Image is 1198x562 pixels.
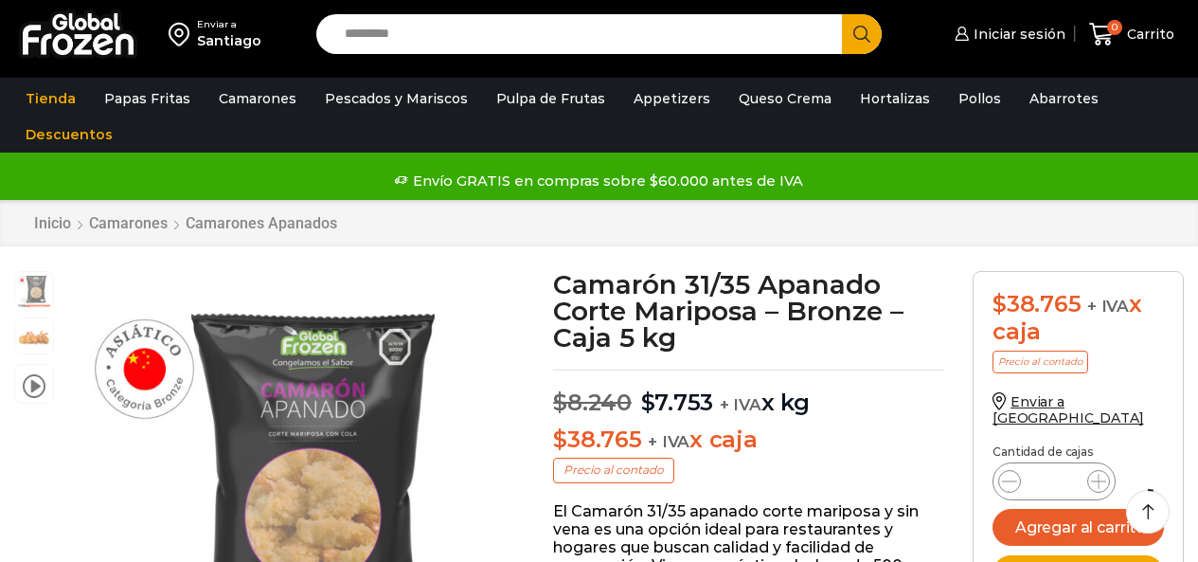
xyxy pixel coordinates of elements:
div: x caja [992,291,1164,346]
div: Enviar a [197,18,261,31]
a: Pollos [949,81,1010,117]
a: Tienda [16,81,85,117]
a: Hortalizas [850,81,939,117]
a: Camarones Apanados [185,214,338,232]
img: address-field-icon.svg [169,18,197,50]
bdi: 7.753 [641,389,714,416]
bdi: 8.240 [553,389,632,416]
a: Papas Fritas [95,81,200,117]
a: Abarrotes [1020,81,1108,117]
a: 0 Carrito [1084,12,1179,57]
bdi: 38.765 [553,426,641,453]
button: Agregar al carrito [992,509,1164,546]
span: Iniciar sesión [969,25,1065,44]
span: apanados [15,272,53,310]
span: $ [992,290,1007,317]
h1: Camarón 31/35 Apanado Corte Mariposa – Bronze – Caja 5 kg [553,271,944,351]
span: $ [641,389,655,416]
span: $ [553,389,567,416]
span: camaron-apanado [15,318,53,356]
a: Appetizers [624,81,720,117]
a: Enviar a [GEOGRAPHIC_DATA] [992,393,1144,426]
p: x caja [553,426,944,454]
p: Cantidad de cajas [992,445,1164,459]
a: Camarones [209,81,306,117]
a: Pescados y Mariscos [315,81,477,117]
div: Santiago [197,31,261,50]
a: Inicio [33,214,72,232]
span: Carrito [1122,25,1174,44]
span: + IVA [648,432,689,451]
input: Product quantity [1036,468,1072,495]
span: $ [553,426,567,453]
span: + IVA [1087,297,1129,316]
a: Iniciar sesión [950,15,1065,53]
a: Camarones [88,214,169,232]
nav: Breadcrumb [33,214,338,232]
span: 0 [1107,20,1122,35]
p: Precio al contado [553,458,674,482]
bdi: 38.765 [992,290,1081,317]
a: Descuentos [16,117,122,153]
a: Queso Crema [729,81,841,117]
a: Pulpa de Frutas [487,81,615,117]
span: + IVA [720,395,761,414]
p: x kg [553,370,944,417]
button: Search button [842,14,882,54]
p: Precio al contado [992,351,1088,373]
